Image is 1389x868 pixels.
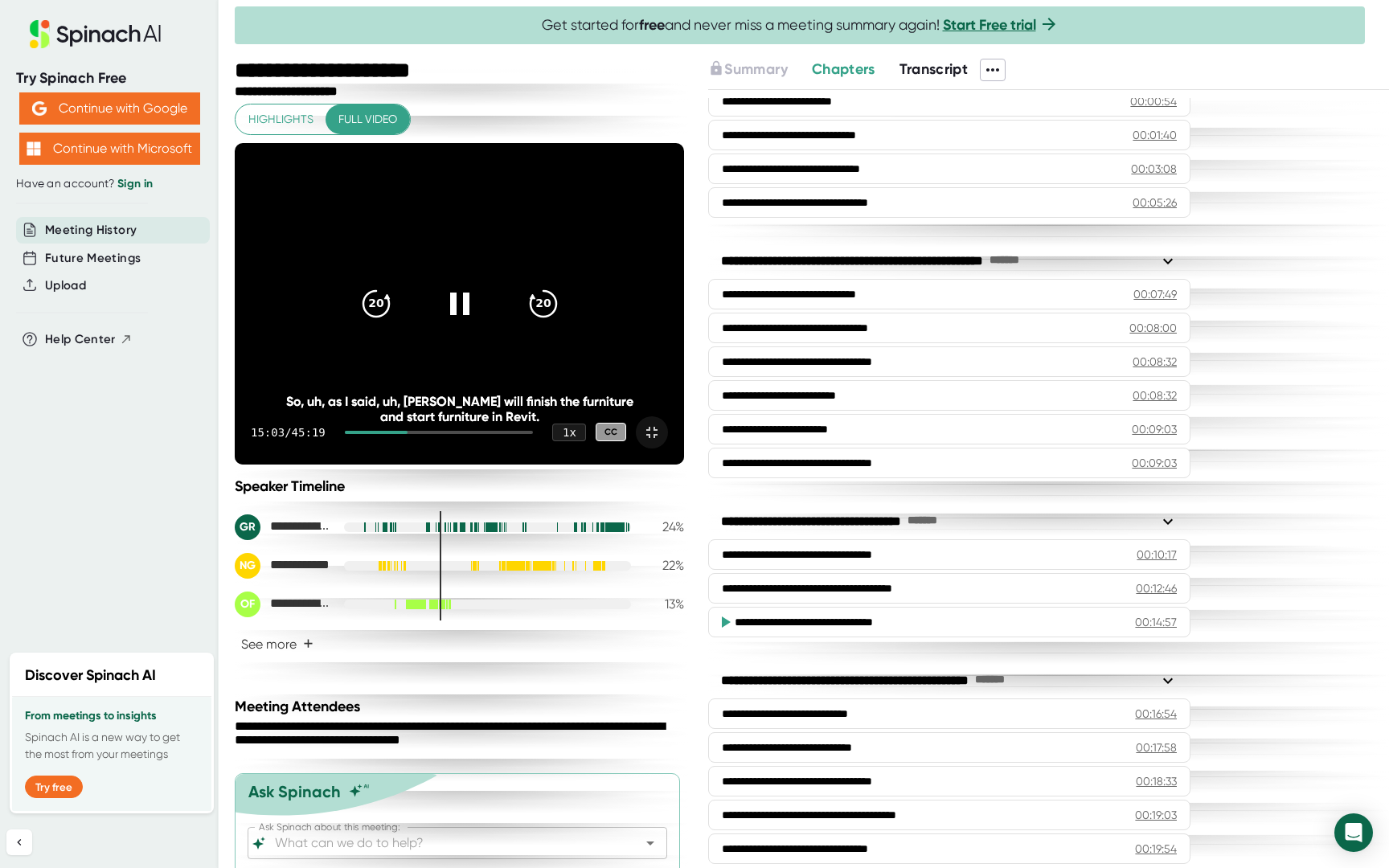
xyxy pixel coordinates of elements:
button: Open [639,832,662,854]
div: NG [235,553,260,579]
div: 13 % [644,596,684,612]
button: Upload [45,276,86,295]
div: 00:19:54 [1135,841,1177,857]
div: Nami Gheidar [235,553,331,579]
div: 00:08:32 [1133,354,1177,370]
div: Meeting Attendees [235,698,688,715]
div: 00:05:26 [1133,194,1177,211]
span: Chapters [812,60,875,78]
input: What can we do to help? [272,832,615,854]
div: So, uh, as I said, uh, [PERSON_NAME] will finish the furniture and start furniture in Revit. [280,394,640,424]
button: Full video [326,104,410,134]
div: 00:18:33 [1136,773,1177,789]
a: Start Free trial [943,16,1036,34]
div: Upgrade to access [708,59,811,81]
div: Oded Fuhrmann [235,592,331,617]
div: 1 x [552,424,586,441]
div: 00:07:49 [1133,286,1177,302]
button: Chapters [812,59,875,80]
div: 00:01:40 [1133,127,1177,143]
span: Summary [724,60,787,78]
div: 00:08:00 [1129,320,1177,336]
div: Try Spinach Free [16,69,203,88]
div: Ask Spinach [248,782,341,801]
button: Summary [708,59,787,80]
div: 00:17:58 [1136,739,1177,755]
p: Spinach AI is a new way to get the most from your meetings [25,729,199,763]
button: Highlights [236,104,326,134]
div: 00:09:03 [1132,421,1177,437]
div: 24 % [644,519,684,534]
button: Try free [25,776,83,798]
div: 00:00:54 [1130,93,1177,109]
div: 00:16:54 [1135,706,1177,722]
div: 00:03:08 [1131,161,1177,177]
div: Gal Rozensweig [235,514,331,540]
img: Aehbyd4JwY73AAAAAElFTkSuQmCC [32,101,47,116]
div: 00:12:46 [1136,580,1177,596]
span: Transcript [899,60,969,78]
button: Collapse sidebar [6,829,32,855]
span: Highlights [248,109,313,129]
a: Sign in [117,177,153,190]
h3: From meetings to insights [25,710,199,723]
button: Future Meetings [45,249,141,268]
span: Help Center [45,330,116,349]
button: Transcript [899,59,969,80]
div: Open Intercom Messenger [1334,813,1373,852]
div: GR [235,514,260,540]
b: free [639,16,665,34]
button: Meeting History [45,221,137,240]
div: 22 % [644,558,684,573]
div: 00:19:03 [1135,807,1177,823]
div: OF [235,592,260,617]
button: Continue with Google [19,92,200,125]
button: See more+ [235,630,320,658]
div: 00:08:32 [1133,387,1177,403]
div: CC [596,423,626,441]
div: 15:03 / 45:19 [251,426,326,439]
div: 00:09:03 [1132,455,1177,471]
span: Get started for and never miss a meeting summary again! [542,16,1059,35]
div: 00:14:57 [1135,614,1177,630]
button: Help Center [45,330,133,349]
span: Full video [338,109,397,129]
button: Continue with Microsoft [19,133,200,165]
div: 00:10:17 [1137,547,1177,563]
h2: Discover Spinach AI [25,665,156,686]
div: Have an account? [16,177,203,191]
span: + [303,637,313,650]
div: Speaker Timeline [235,477,684,495]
